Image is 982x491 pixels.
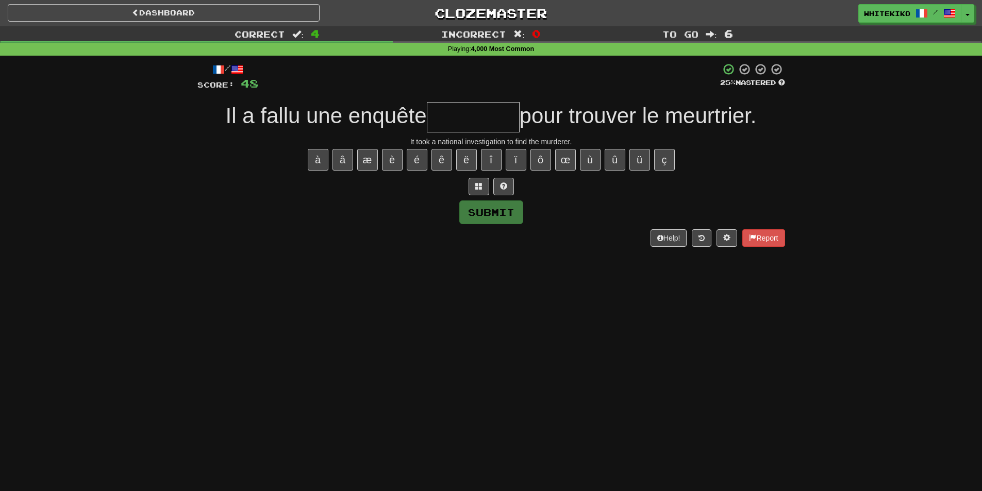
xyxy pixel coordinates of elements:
a: Dashboard [8,4,320,22]
button: Submit [459,200,523,224]
button: Round history (alt+y) [692,229,711,247]
span: : [292,30,304,39]
button: æ [357,149,378,171]
button: ç [654,149,675,171]
button: â [332,149,353,171]
button: œ [555,149,576,171]
button: ü [629,149,650,171]
button: é [407,149,427,171]
span: 4 [311,27,320,40]
button: Switch sentence to multiple choice alt+p [469,178,489,195]
button: Help! [651,229,687,247]
button: î [481,149,502,171]
button: ê [431,149,452,171]
button: è [382,149,403,171]
span: To go [662,29,698,39]
span: 48 [241,77,258,90]
span: whitekiko [864,9,910,18]
button: û [605,149,625,171]
a: Clozemaster [335,4,647,22]
a: whitekiko / [858,4,961,23]
span: : [706,30,717,39]
div: Mastered [720,78,785,88]
span: / [933,8,938,15]
div: / [197,63,258,76]
button: ù [580,149,601,171]
span: 0 [532,27,541,40]
span: pour trouver le meurtrier. [520,104,757,128]
div: It took a national investigation to find the murderer. [197,137,785,147]
button: à [308,149,328,171]
span: Score: [197,80,235,89]
span: 6 [724,27,733,40]
button: ï [506,149,526,171]
span: Correct [235,29,285,39]
button: Report [742,229,785,247]
button: Single letter hint - you only get 1 per sentence and score half the points! alt+h [493,178,514,195]
span: Il a fallu une enquête [226,104,427,128]
button: ë [456,149,477,171]
span: 25 % [720,78,736,87]
button: ô [530,149,551,171]
span: : [513,30,525,39]
strong: 4,000 Most Common [471,45,534,53]
span: Incorrect [441,29,506,39]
